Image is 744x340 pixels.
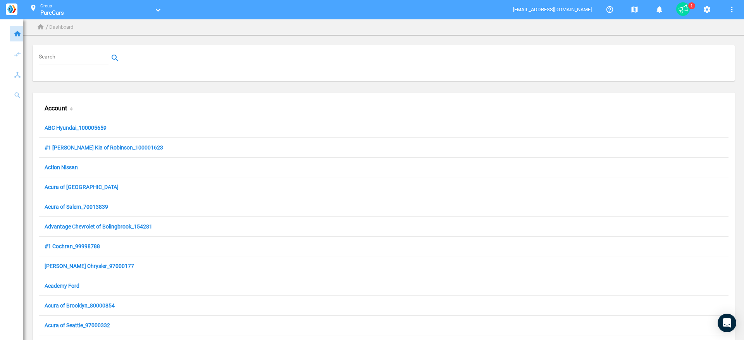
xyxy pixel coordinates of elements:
mat-icon: settings [702,5,711,14]
li: Dashboard [49,23,73,31]
a: ABC Hyundai_100005659 [45,125,107,132]
a: compare_arrows [10,46,25,62]
li: / [45,21,48,33]
span: PureCars [40,9,64,16]
i: compare_arrows [14,50,21,58]
mat-icon: more_vert [727,5,736,14]
a: home [10,26,25,41]
a: Advantage Chevrolet of Bolingbrook_154281 [45,223,152,231]
i: home [37,23,45,31]
i: home [14,30,21,38]
a: Acura of Brooklyn_80000854 [45,302,115,310]
mat-icon: help_outline [605,5,614,14]
div: 1 [676,2,690,16]
mat-icon: map [630,5,639,14]
a: Acura of Salem_70013839 [45,204,108,211]
button: More [724,2,739,17]
mat-icon: location_on [29,4,38,14]
small: Group [40,3,52,9]
div: Open Intercom Messenger [718,314,736,332]
div: Account [39,99,211,118]
a: #1 [PERSON_NAME] Kia of Robinson_100001623 [45,144,163,152]
div: 1 [688,2,695,9]
i: device_hub [14,71,21,79]
a: search [10,88,25,103]
a: Action Nissan [45,164,78,172]
span: [EMAIL_ADDRESS][DOMAIN_NAME] [513,7,592,12]
a: Academy Ford [45,283,79,290]
a: device_hub [10,67,25,82]
a: [PERSON_NAME] Chrysler_97000177 [45,263,134,270]
mat-icon: notifications [654,5,664,14]
a: #1 Cochran_99998788 [45,243,100,251]
a: Acura of Seattle_97000332 [45,322,110,330]
img: logo [6,3,17,15]
a: Acura of [GEOGRAPHIC_DATA] [45,184,119,191]
i: search [14,91,21,99]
